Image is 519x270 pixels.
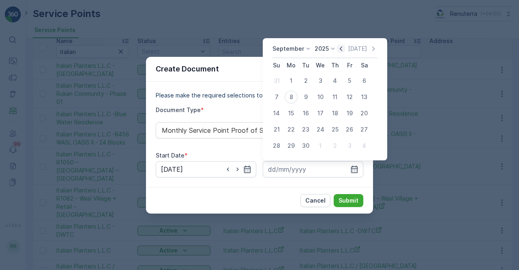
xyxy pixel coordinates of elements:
th: Tuesday [298,58,313,73]
th: Monday [284,58,298,73]
div: 20 [358,107,371,120]
div: 28 [270,139,283,152]
div: 26 [343,123,356,136]
div: 27 [358,123,371,136]
div: 25 [328,123,341,136]
div: 22 [285,123,298,136]
div: 12 [343,91,356,104]
div: 31 [270,74,283,87]
div: 7 [270,91,283,104]
div: 2 [328,139,341,152]
button: Submit [334,194,363,207]
div: 29 [285,139,298,152]
label: Document Type [156,106,201,113]
p: Create Document [156,63,219,75]
p: Submit [339,197,358,205]
div: 9 [299,91,312,104]
p: September [272,45,304,53]
label: Start Date [156,152,184,159]
p: [DATE] [348,45,367,53]
div: 19 [343,107,356,120]
input: dd/mm/yyyy [263,161,363,177]
div: 17 [314,107,327,120]
th: Saturday [357,58,371,73]
div: 15 [285,107,298,120]
div: 3 [343,139,356,152]
div: 1 [285,74,298,87]
div: 6 [358,74,371,87]
th: Thursday [328,58,342,73]
div: 4 [328,74,341,87]
div: 24 [314,123,327,136]
div: 5 [343,74,356,87]
button: Cancel [300,194,330,207]
div: 4 [358,139,371,152]
p: Please make the required selections to create your document. [156,91,363,99]
div: 13 [358,91,371,104]
div: 1 [314,139,327,152]
th: Wednesday [313,58,328,73]
th: Sunday [269,58,284,73]
p: 2025 [315,45,329,53]
th: Friday [342,58,357,73]
div: 11 [328,91,341,104]
div: 2 [299,74,312,87]
div: 16 [299,107,312,120]
p: Cancel [305,197,326,205]
input: dd/mm/yyyy [156,161,256,177]
div: 10 [314,91,327,104]
div: 3 [314,74,327,87]
div: 21 [270,123,283,136]
div: 23 [299,123,312,136]
div: 14 [270,107,283,120]
div: 18 [328,107,341,120]
div: 30 [299,139,312,152]
div: 8 [285,91,298,104]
